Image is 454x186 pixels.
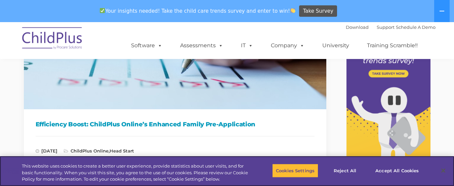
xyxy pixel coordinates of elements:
img: ✅ [100,8,105,13]
a: IT [234,39,260,52]
font: | [346,24,436,30]
a: Take Survey [299,5,337,17]
a: Training Scramble!! [360,39,424,52]
a: Schedule A Demo [396,24,436,30]
a: Company [264,39,311,52]
button: Close [436,163,451,178]
button: Cookies Settings [272,164,318,178]
div: This website uses cookies to create a better user experience, provide statistics about user visit... [22,163,250,183]
button: Reject All [324,164,366,178]
a: Support [377,24,395,30]
button: Accept All Cookies [372,164,422,178]
a: ChildPlus Online [71,148,109,153]
a: Download [346,24,369,30]
h1: Efficiency Boost: ChildPlus Online’s Enhanced Family Pre-Application [36,119,315,129]
img: ChildPlus by Procare Solutions [19,22,86,56]
span: [DATE] [36,148,57,153]
span: , [64,148,134,153]
a: University [316,39,356,52]
span: Your insights needed! Take the child care trends survey and enter to win! [97,4,298,17]
a: Software [124,39,169,52]
span: Take Survey [303,5,333,17]
a: Assessments [173,39,230,52]
img: 👏 [290,8,295,13]
a: Head Start [110,148,134,153]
